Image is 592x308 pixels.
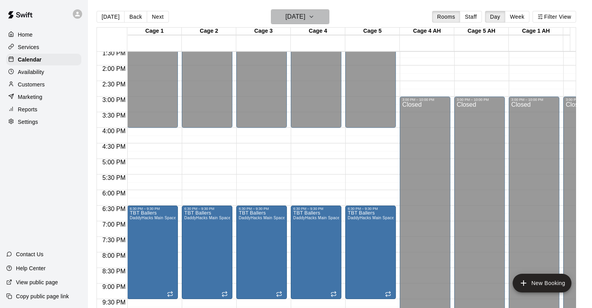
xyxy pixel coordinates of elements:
p: View public page [16,278,58,286]
span: 7:30 PM [100,237,128,243]
span: 2:30 PM [100,81,128,88]
a: Marketing [6,91,81,103]
button: Staff [460,11,482,23]
p: Marketing [18,93,42,101]
span: Recurring event [276,291,282,297]
div: Cage 2 [182,28,236,35]
p: Home [18,31,33,39]
span: 4:30 PM [100,143,128,150]
span: DaddyHacks Main Space [348,216,394,220]
span: 1:30 PM [100,50,128,56]
p: Customers [18,81,45,88]
span: 2:00 PM [100,65,128,72]
span: 8:30 PM [100,268,128,275]
p: Copy public page link [16,292,69,300]
span: Recurring event [330,291,337,297]
div: 3:00 PM – 10:00 PM [402,98,448,102]
span: Recurring event [385,291,391,297]
a: Calendar [6,54,81,65]
div: Cage 1 [127,28,182,35]
span: DaddyHacks Main Space [293,216,339,220]
div: 6:30 PM – 9:30 PM [184,207,230,211]
div: 6:30 PM – 9:30 PM [130,207,176,211]
button: add [513,274,571,292]
span: 4:00 PM [100,128,128,134]
button: [DATE] [271,9,329,24]
div: 6:30 PM – 9:30 PM [239,207,285,211]
span: 9:30 PM [100,299,128,306]
div: Cage 3 [236,28,291,35]
div: Cage 1 AH [509,28,563,35]
div: 6:30 PM – 9:30 PM [348,207,393,211]
span: 8:00 PM [100,252,128,259]
button: Week [505,11,529,23]
span: Recurring event [167,291,173,297]
span: 5:30 PM [100,174,128,181]
div: 6:30 PM – 9:30 PM: TBT Ballers [182,206,232,299]
div: 6:30 PM – 9:30 PM: TBT Ballers [236,206,287,299]
p: Contact Us [16,250,44,258]
span: 6:30 PM [100,206,128,212]
button: [DATE] [97,11,125,23]
span: DaddyHacks Main Space [130,216,176,220]
div: Cage 4 [291,28,345,35]
p: Help Center [16,264,46,272]
a: Settings [6,116,81,128]
div: 6:30 PM – 9:30 PM: TBT Ballers [291,206,341,299]
p: Services [18,43,39,51]
button: Next [147,11,169,23]
div: 6:30 PM – 9:30 PM [293,207,339,211]
p: Calendar [18,56,42,63]
span: 3:30 PM [100,112,128,119]
span: 7:00 PM [100,221,128,228]
a: Reports [6,104,81,115]
div: Cage 4 AH [400,28,454,35]
p: Settings [18,118,38,126]
button: Filter View [532,11,576,23]
button: Rooms [432,11,460,23]
h6: [DATE] [285,11,305,22]
div: 6:30 PM – 9:30 PM: TBT Ballers [127,206,178,299]
div: 3:00 PM – 10:00 PM [511,98,557,102]
span: 6:00 PM [100,190,128,197]
span: Recurring event [221,291,228,297]
span: DaddyHacks Main Space [239,216,285,220]
div: 3:00 PM – 10:00 PM [457,98,502,102]
p: Reports [18,106,37,113]
p: Availability [18,68,44,76]
div: Cage 5 AH [454,28,509,35]
a: Customers [6,79,81,90]
a: Home [6,29,81,40]
span: 9:00 PM [100,283,128,290]
button: Back [124,11,147,23]
div: Cage 5 [345,28,400,35]
a: Availability [6,66,81,78]
span: DaddyHacks Main Space [184,216,230,220]
a: Services [6,41,81,53]
button: Day [485,11,505,23]
span: 5:00 PM [100,159,128,165]
span: 3:00 PM [100,97,128,103]
div: 6:30 PM – 9:30 PM: TBT Ballers [345,206,396,299]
